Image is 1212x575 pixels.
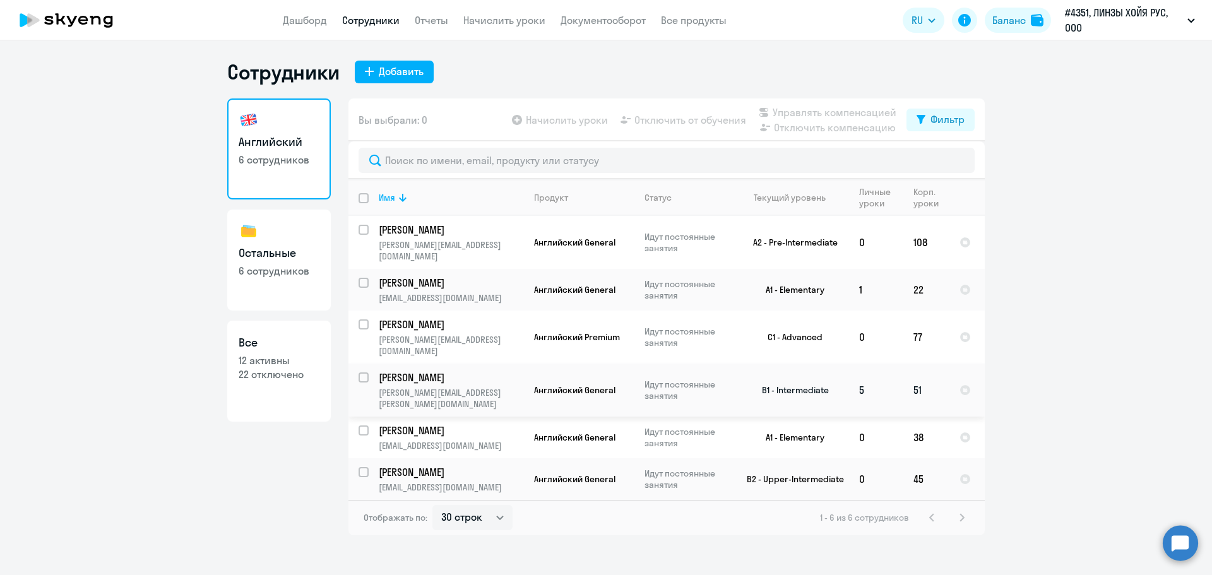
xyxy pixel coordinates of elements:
td: 5 [849,364,903,417]
a: Документооборот [561,14,646,27]
td: A1 - Elementary [732,269,849,311]
span: Английский General [534,284,615,295]
td: 22 [903,269,949,311]
p: [EMAIL_ADDRESS][DOMAIN_NAME] [379,482,523,493]
p: [PERSON_NAME] [379,317,521,331]
p: [PERSON_NAME][EMAIL_ADDRESS][DOMAIN_NAME] [379,239,523,262]
td: 0 [849,311,903,364]
div: Баланс [992,13,1026,28]
span: Вы выбрали: 0 [359,112,427,127]
p: [PERSON_NAME] [379,424,521,437]
a: [PERSON_NAME] [379,370,523,384]
td: 38 [903,417,949,458]
span: Английский Premium [534,331,620,343]
a: [PERSON_NAME] [379,317,523,331]
div: Личные уроки [859,186,894,209]
a: Дашборд [283,14,327,27]
a: Отчеты [415,14,448,27]
input: Поиск по имени, email, продукту или статусу [359,148,975,173]
a: Остальные6 сотрудников [227,210,331,311]
a: Английский6 сотрудников [227,98,331,199]
div: Продукт [534,192,568,203]
div: Личные уроки [859,186,903,209]
p: 6 сотрудников [239,153,319,167]
td: 0 [849,417,903,458]
a: Сотрудники [342,14,400,27]
div: Статус [645,192,672,203]
p: Идут постоянные занятия [645,468,731,490]
td: 45 [903,458,949,500]
td: 1 [849,269,903,311]
a: [PERSON_NAME] [379,223,523,237]
p: Идут постоянные занятия [645,426,731,449]
p: [PERSON_NAME] [379,465,521,479]
button: #4351, ЛИНЗЫ ХОЙЯ РУС, ООО [1059,5,1201,35]
p: [EMAIL_ADDRESS][DOMAIN_NAME] [379,292,523,304]
td: B1 - Intermediate [732,364,849,417]
p: 12 активны [239,353,319,367]
p: [PERSON_NAME][EMAIL_ADDRESS][DOMAIN_NAME] [379,334,523,357]
img: balance [1031,14,1043,27]
td: B2 - Upper-Intermediate [732,458,849,500]
div: Текущий уровень [754,192,826,203]
td: C1 - Advanced [732,311,849,364]
button: Балансbalance [985,8,1051,33]
td: 51 [903,364,949,417]
p: [PERSON_NAME] [379,370,521,384]
h1: Сотрудники [227,59,340,85]
div: Фильтр [930,112,965,127]
div: Имя [379,192,523,203]
td: 0 [849,458,903,500]
a: [PERSON_NAME] [379,465,523,479]
td: 0 [849,216,903,269]
td: 108 [903,216,949,269]
p: Идут постоянные занятия [645,379,731,401]
button: Фильтр [906,109,975,131]
p: [EMAIL_ADDRESS][DOMAIN_NAME] [379,440,523,451]
button: RU [903,8,944,33]
button: Добавить [355,61,434,83]
div: Статус [645,192,731,203]
span: Отображать по: [364,512,427,523]
span: RU [912,13,923,28]
div: Текущий уровень [742,192,848,203]
span: Английский General [534,237,615,248]
span: Английский General [534,432,615,443]
p: [PERSON_NAME][EMAIL_ADDRESS][PERSON_NAME][DOMAIN_NAME] [379,387,523,410]
p: [PERSON_NAME] [379,223,521,237]
img: others [239,221,259,241]
a: Все продукты [661,14,727,27]
td: A2 - Pre-Intermediate [732,216,849,269]
p: Идут постоянные занятия [645,278,731,301]
h3: Английский [239,134,319,150]
span: Английский General [534,384,615,396]
span: 1 - 6 из 6 сотрудников [820,512,909,523]
p: 22 отключено [239,367,319,381]
a: Все12 активны22 отключено [227,321,331,422]
div: Добавить [379,64,424,79]
td: A1 - Elementary [732,417,849,458]
td: 77 [903,311,949,364]
a: Начислить уроки [463,14,545,27]
p: #4351, ЛИНЗЫ ХОЙЯ РУС, ООО [1065,5,1182,35]
div: Корп. уроки [913,186,941,209]
h3: Остальные [239,245,319,261]
div: Имя [379,192,395,203]
p: Идут постоянные занятия [645,231,731,254]
div: Корп. уроки [913,186,949,209]
div: Продукт [534,192,634,203]
p: Идут постоянные занятия [645,326,731,348]
h3: Все [239,335,319,351]
a: [PERSON_NAME] [379,424,523,437]
span: Английский General [534,473,615,485]
a: [PERSON_NAME] [379,276,523,290]
p: [PERSON_NAME] [379,276,521,290]
p: 6 сотрудников [239,264,319,278]
img: english [239,110,259,130]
